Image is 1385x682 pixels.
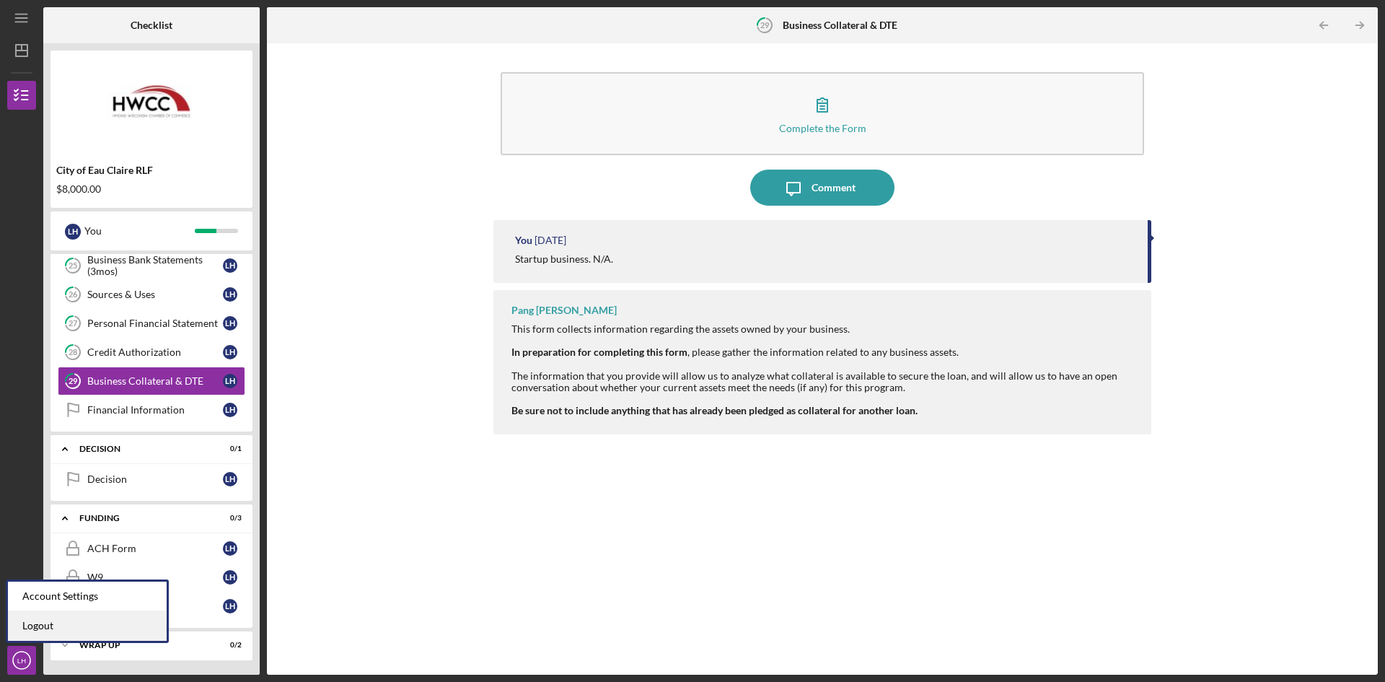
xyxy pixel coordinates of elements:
a: 26Sources & UsesLH [58,280,245,309]
img: Product logo [50,58,252,144]
div: L H [223,374,237,388]
tspan: 29 [69,377,78,386]
button: LH [7,646,36,675]
div: L H [223,599,237,613]
div: W9 [87,572,223,583]
div: 0 / 3 [216,514,242,523]
div: Wrap Up [79,641,206,650]
div: L H [223,472,237,486]
div: This form collects information regarding the assets owned by your business. , please gather the i... [511,323,1137,393]
b: Business Collateral & DTE [783,19,897,31]
div: L H [223,570,237,585]
b: Checklist [131,19,172,31]
div: Sources & Uses [87,289,223,300]
div: 0 / 2 [216,641,242,650]
a: Logout [8,611,167,641]
a: ACH FormLH [58,534,245,563]
tspan: 28 [69,348,77,357]
div: City of Eau Claire RLF [56,165,247,176]
div: You [84,219,195,243]
div: L H [223,316,237,331]
div: Startup business. N/A. [515,253,613,265]
div: ACH Form [87,543,223,554]
a: 27Personal Financial StatementLH [58,309,245,338]
div: Decision [87,473,223,485]
div: L H [223,258,237,273]
tspan: 27 [69,319,78,328]
div: Complete the Form [779,123,866,134]
div: L H [65,224,81,240]
time: 2025-09-11 17:26 [535,235,566,246]
div: Funding [79,514,206,523]
div: Business Bank Statements (3mos) [87,254,223,277]
div: Credit Authorization [87,346,223,358]
strong: Be sure not to include anything that has already been pledged as collateral for another loan. [511,404,918,416]
strong: In preparation for completing this form [511,346,687,358]
text: LH [17,657,26,665]
div: Decision [79,445,206,453]
a: W9LH [58,563,245,592]
a: DecisionLH [58,465,245,494]
tspan: 26 [69,290,78,300]
div: L H [223,541,237,556]
a: 28Credit AuthorizationLH [58,338,245,367]
div: L H [223,403,237,417]
div: L H [223,345,237,359]
div: Comment [812,170,856,206]
div: 0 / 1 [216,445,242,453]
button: Complete the Form [501,72,1144,155]
div: You [515,235,532,246]
button: Comment [750,170,894,206]
div: Pang [PERSON_NAME] [511,305,617,316]
a: Financial InformationLH [58,395,245,424]
div: Financial Information [87,404,223,416]
div: Business Collateral & DTE [87,375,223,387]
div: Account Settings [8,582,167,611]
div: L H [223,287,237,302]
div: Personal Financial Statement [87,318,223,329]
tspan: 29 [760,20,770,30]
div: $8,000.00 [56,183,247,195]
a: 29Business Collateral & DTELH [58,367,245,395]
a: 25Business Bank Statements (3mos)LH [58,251,245,280]
tspan: 25 [69,261,77,271]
